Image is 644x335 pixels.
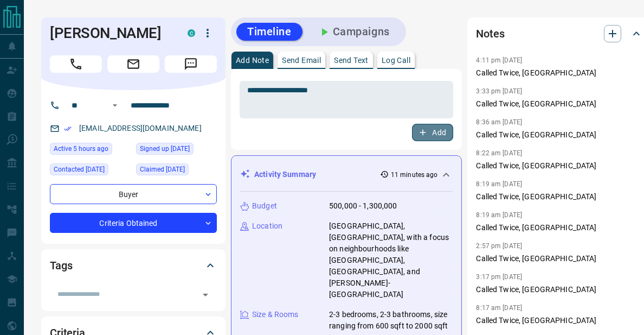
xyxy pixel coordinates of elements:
button: Add [412,124,453,141]
span: Message [165,55,217,73]
p: Called Twice, [GEOGRAPHIC_DATA] [476,222,643,233]
button: Timeline [236,23,302,41]
h1: [PERSON_NAME] [50,24,171,42]
p: 2:57 pm [DATE] [476,242,522,250]
span: Signed up [DATE] [140,143,190,154]
span: Call [50,55,102,73]
span: Email [107,55,159,73]
p: 11 minutes ago [391,170,438,180]
p: Called Twice, [GEOGRAPHIC_DATA] [476,253,643,264]
h2: Notes [476,25,504,42]
p: 8:19 am [DATE] [476,211,522,219]
div: Mon Jun 23 2025 [136,163,217,179]
p: 500,000 - 1,300,000 [329,200,397,212]
button: Open [198,287,213,302]
a: [EMAIL_ADDRESS][DOMAIN_NAME] [79,124,202,132]
span: Claimed [DATE] [140,164,185,175]
button: Campaigns [307,23,401,41]
p: Called Twice, [GEOGRAPHIC_DATA] [476,67,643,79]
button: Open [108,99,121,112]
p: 2-3 bedrooms, 2-3 bathrooms, size ranging from 600 sqft to 2000 sqft [329,309,453,332]
p: 8:22 am [DATE] [476,149,522,157]
p: 3:17 pm [DATE] [476,273,522,281]
p: Called Twice, [GEOGRAPHIC_DATA] [476,129,643,141]
p: Send Text [334,56,369,64]
p: Called Twice, [GEOGRAPHIC_DATA] [476,191,643,203]
div: Mon Aug 18 2025 [50,143,131,158]
p: 8:36 am [DATE] [476,118,522,126]
div: condos.ca [188,29,195,37]
p: Add Note [236,56,269,64]
p: Called Twice, [GEOGRAPHIC_DATA] [476,160,643,172]
div: Activity Summary11 minutes ago [240,165,453,185]
p: Activity Summary [254,169,316,180]
p: [GEOGRAPHIC_DATA], [GEOGRAPHIC_DATA], with a focus on neighbourhoods like [GEOGRAPHIC_DATA], [GEO... [329,220,453,300]
span: Contacted [DATE] [54,164,105,175]
p: Called Twice, [GEOGRAPHIC_DATA] [476,315,643,326]
p: Location [252,220,282,232]
p: 8:17 am [DATE] [476,304,522,312]
p: Called Twice, [GEOGRAPHIC_DATA] [476,98,643,110]
div: Notes [476,21,643,47]
p: Budget [252,200,277,212]
div: Mon Jun 23 2025 [136,143,217,158]
p: 4:11 pm [DATE] [476,56,522,64]
svg: Email Verified [64,125,72,132]
p: Called Twice, [GEOGRAPHIC_DATA] [476,284,643,295]
h2: Tags [50,257,72,274]
div: Tags [50,252,217,279]
p: Send Email [282,56,321,64]
p: 8:19 am [DATE] [476,180,522,188]
p: 3:33 pm [DATE] [476,87,522,95]
div: Wed Aug 13 2025 [50,163,131,179]
div: Criteria Obtained [50,213,217,233]
p: Log Call [382,56,410,64]
div: Buyer [50,184,217,204]
p: Size & Rooms [252,309,299,320]
span: Active 5 hours ago [54,143,108,154]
